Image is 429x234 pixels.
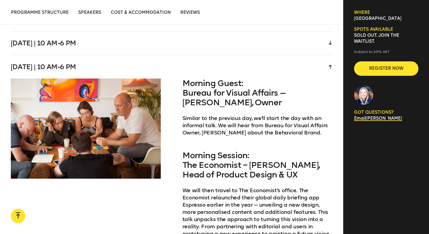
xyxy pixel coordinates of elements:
[11,10,69,15] span: Programme structure
[364,66,409,72] span: Register now
[111,10,171,15] span: Cost & Accommodation
[354,116,402,121] a: Email[PERSON_NAME]
[11,31,333,55] div: [DATE] | 10 am-6 pm
[182,115,333,143] p: Similar to the previous day, we'll start the day with an informal talk. We will hear from Bureau ...
[354,49,418,54] p: Subject to 20% VAT
[354,16,418,22] p: [GEOGRAPHIC_DATA]
[182,79,333,107] h4: Morning Guest: Bureau for Visual Affairs — [PERSON_NAME], Owner
[11,55,333,79] div: [DATE] | 10 am-6 pm
[354,32,418,45] p: SOLD OUT. Join the waitlist.
[354,109,418,115] p: GOT QUESTIONS?
[180,10,200,15] span: Reviews
[182,151,333,180] h4: Morning Session: The Economist – [PERSON_NAME], Head of Product Design & UX
[354,26,418,32] h6: Spots available
[354,61,418,76] button: Register now
[78,10,101,15] span: Speakers
[354,10,418,16] h6: Where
